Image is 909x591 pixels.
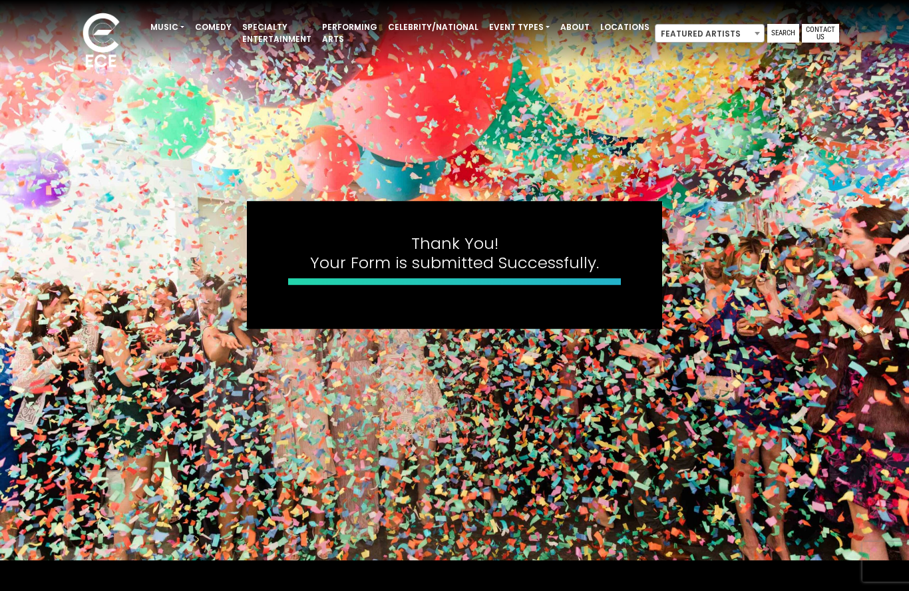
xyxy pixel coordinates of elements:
a: Performing Arts [317,16,383,51]
a: Comedy [190,16,237,39]
a: Music [145,16,190,39]
a: Search [767,24,799,43]
a: Contact Us [802,24,839,43]
a: Celebrity/National [383,16,484,39]
a: About [555,16,595,39]
a: Specialty Entertainment [237,16,317,51]
span: Featured Artists [655,24,765,43]
img: ece_new_logo_whitev2-1.png [68,9,134,74]
a: Event Types [484,16,555,39]
h4: Thank You! Your Form is submitted Successfully. [288,234,621,273]
a: Locations [595,16,655,39]
span: Featured Artists [655,25,764,43]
